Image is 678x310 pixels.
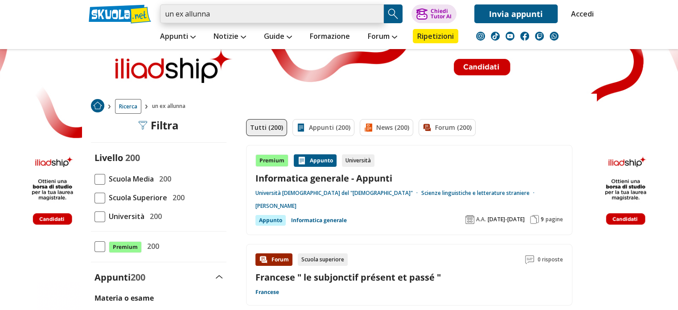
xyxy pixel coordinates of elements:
[146,211,162,222] span: 200
[292,119,354,136] a: Appunti (200)
[95,152,123,164] label: Livello
[571,4,590,23] a: Accedi
[491,32,500,41] img: tiktok
[364,123,373,132] img: News filtro contenuto
[541,216,544,223] span: 9
[423,123,431,132] img: Forum filtro contenuto
[255,215,286,226] div: Appunto
[91,99,104,112] img: Home
[550,32,559,41] img: WhatsApp
[465,215,474,224] img: Anno accademico
[430,8,451,19] div: Chiedi Tutor AI
[342,154,374,167] div: Università
[535,32,544,41] img: twitch
[525,255,534,264] img: Commenti lettura
[262,29,294,45] a: Guide
[421,190,538,197] a: Scienze linguistiche e letterature straniere
[115,99,141,114] a: Ricerca
[105,211,144,222] span: Università
[360,119,413,136] a: News (200)
[419,119,476,136] a: Forum (200)
[125,152,140,164] span: 200
[211,29,248,45] a: Notizie
[169,192,185,203] span: 200
[158,29,198,45] a: Appunti
[505,32,514,41] img: youtube
[308,29,352,45] a: Formazione
[255,289,279,296] a: Francese
[156,173,171,185] span: 200
[476,32,485,41] img: instagram
[411,4,456,23] button: ChiediTutor AI
[131,271,145,283] span: 200
[298,253,348,266] div: Scuola superiore
[476,216,486,223] span: A.A.
[366,29,399,45] a: Forum
[386,7,400,21] img: Cerca appunti, riassunti o versioni
[488,216,525,223] span: [DATE]-[DATE]
[530,215,539,224] img: Pagine
[160,4,384,23] input: Cerca appunti, riassunti o versioni
[138,119,179,132] div: Filtra
[255,271,441,283] a: Francese " le subjonctif présent et passé "
[105,173,154,185] span: Scuola Media
[546,216,563,223] span: pagine
[474,4,558,23] a: Invia appunti
[95,293,154,303] label: Materia o esame
[91,99,104,114] a: Home
[255,203,296,210] a: [PERSON_NAME]
[291,215,347,226] a: Informatica generale
[259,255,268,264] img: Forum contenuto
[152,99,189,114] span: un ex allunna
[538,253,563,266] span: 0 risposte
[144,240,159,252] span: 200
[255,190,421,197] a: Università [DEMOGRAPHIC_DATA] del "[DEMOGRAPHIC_DATA]"
[138,121,147,130] img: Filtra filtri mobile
[384,4,403,23] button: Search Button
[109,241,142,253] span: Premium
[255,253,292,266] div: Forum
[520,32,529,41] img: facebook
[255,172,563,184] a: Informatica generale - Appunti
[216,275,223,279] img: Apri e chiudi sezione
[255,154,288,167] div: Premium
[294,154,337,167] div: Appunto
[95,271,145,283] label: Appunti
[296,123,305,132] img: Appunti filtro contenuto
[413,29,458,43] a: Ripetizioni
[297,156,306,165] img: Appunti contenuto
[246,119,287,136] a: Tutti (200)
[105,192,167,203] span: Scuola Superiore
